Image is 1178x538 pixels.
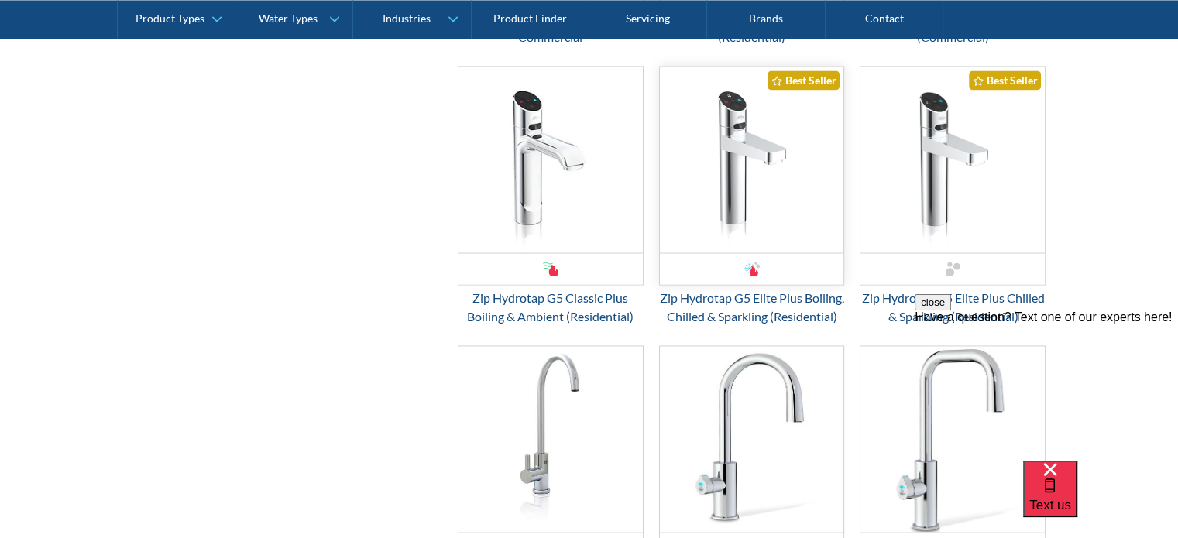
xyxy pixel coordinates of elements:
[136,12,204,26] div: Product Types
[915,294,1178,480] iframe: podium webchat widget prompt
[259,12,318,26] div: Water Types
[860,67,1045,252] img: Zip Hydrotap G5 Elite Plus Chilled & Sparkling (Residential)
[659,66,845,326] a: Zip Hydrotap G5 Elite Plus Boiling, Chilled & Sparkling (Residential)Best SellerZip Hydrotap G5 E...
[659,289,845,326] div: Zip Hydrotap G5 Elite Plus Boiling, Chilled & Sparkling (Residential)
[458,66,644,326] a: Zip Hydrotap G5 Classic Plus Boiling & Ambient (Residential)Zip Hydrotap G5 Classic Plus Boiling ...
[458,289,644,326] div: Zip Hydrotap G5 Classic Plus Boiling & Ambient (Residential)
[458,67,643,252] img: Zip Hydrotap G5 Classic Plus Boiling & Ambient (Residential)
[860,289,1046,326] div: Zip Hydrotap G5 Elite Plus Chilled & Sparkling (Residential)
[1023,461,1178,538] iframe: podium webchat widget bubble
[458,346,643,532] img: Billi Home Chilled (Residential)
[969,70,1041,90] div: Best Seller
[860,66,1046,326] a: Zip Hydrotap G5 Elite Plus Chilled & Sparkling (Residential)Best SellerZip Hydrotap G5 Elite Plus...
[768,70,840,90] div: Best Seller
[660,346,844,532] img: Zip Hydrotap G5 Arc Plus Boiling & Chilled (Residential)
[860,346,1045,532] img: Zip Hydrotap G5 Cube Plus Boiling & Chilled (Residential)
[660,67,844,252] img: Zip Hydrotap G5 Elite Plus Boiling, Chilled & Sparkling (Residential)
[382,12,430,26] div: Industries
